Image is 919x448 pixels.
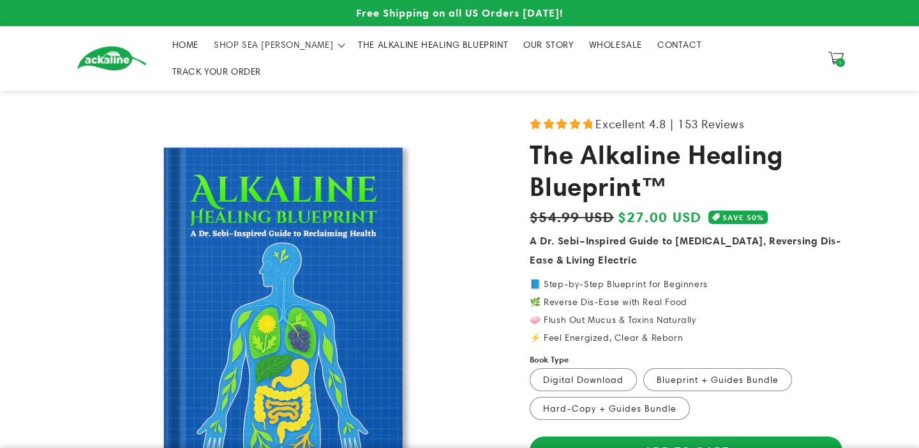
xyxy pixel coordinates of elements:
span: HOME [172,39,198,50]
h1: The Alkaline Healing Blueprint™ [530,138,842,203]
span: OUR STORY [523,39,573,50]
a: CONTACT [650,31,709,58]
span: CONTACT [657,39,701,50]
span: TRACK YOUR ORDER [172,66,262,77]
span: Free Shipping on all US Orders [DATE]! [356,6,563,19]
a: THE ALKALINE HEALING BLUEPRINT [350,31,516,58]
span: Excellent 4.8 | 153 Reviews [595,114,744,135]
label: Digital Download [530,368,637,391]
span: 1 [839,58,842,67]
label: Hard-Copy + Guides Bundle [530,397,690,420]
span: THE ALKALINE HEALING BLUEPRINT [358,39,508,50]
summary: SHOP SEA [PERSON_NAME] [206,31,350,58]
strong: A Dr. Sebi–Inspired Guide to [MEDICAL_DATA], Reversing Dis-Ease & Living Electric [530,234,841,266]
label: Blueprint + Guides Bundle [643,368,792,391]
span: $27.00 USD [618,206,702,228]
img: Ackaline [77,46,147,71]
span: WHOLESALE [589,39,642,50]
p: 📘 Step-by-Step Blueprint for Beginners 🌿 Reverse Dis-Ease with Real Food 🧼 Flush Out Mucus & Toxi... [530,280,842,342]
a: TRACK YOUR ORDER [165,58,269,85]
span: SHOP SEA [PERSON_NAME] [214,39,333,50]
a: HOME [165,31,206,58]
label: Book Type [530,354,569,366]
s: $54.99 USD [530,206,614,227]
a: WHOLESALE [581,31,650,58]
span: SAVE 50% [722,211,764,224]
a: OUR STORY [516,31,581,58]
